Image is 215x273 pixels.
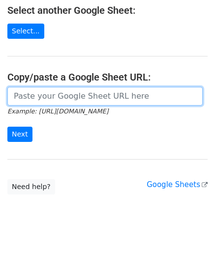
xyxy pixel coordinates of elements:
[7,127,32,142] input: Next
[7,87,203,106] input: Paste your Google Sheet URL here
[7,108,108,115] small: Example: [URL][DOMAIN_NAME]
[166,226,215,273] iframe: Chat Widget
[7,179,55,194] a: Need help?
[7,4,208,16] h4: Select another Google Sheet:
[147,180,208,189] a: Google Sheets
[7,24,44,39] a: Select...
[7,71,208,83] h4: Copy/paste a Google Sheet URL:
